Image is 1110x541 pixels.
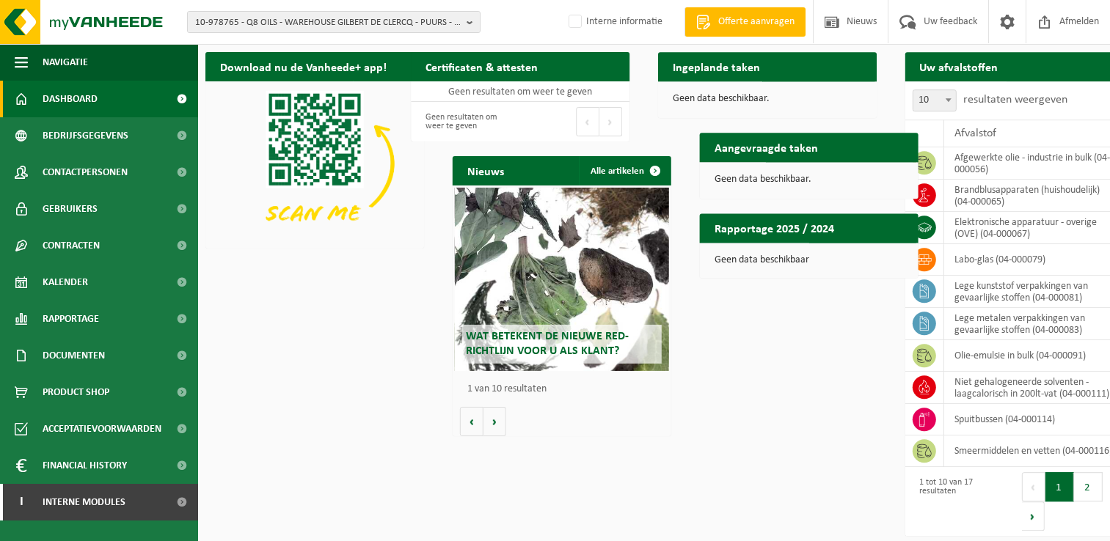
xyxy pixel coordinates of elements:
div: Geen resultaten om weer te geven [418,106,513,138]
span: Afvalstof [954,128,996,139]
span: Contactpersonen [43,154,128,191]
label: Interne informatie [566,11,662,33]
label: resultaten weergeven [963,94,1067,106]
h2: Certificaten & attesten [411,52,552,81]
a: Wat betekent de nieuwe RED-richtlijn voor u als klant? [455,188,669,371]
span: Navigatie [43,44,88,81]
span: Acceptatievoorwaarden [43,411,161,447]
button: Vorige [460,407,483,436]
span: Interne modules [43,484,125,520]
a: Offerte aanvragen [684,7,806,37]
button: Volgende [483,407,506,436]
p: Geen data beschikbaar. [673,94,862,104]
span: Financial History [43,447,127,484]
h2: Uw afvalstoffen [905,52,1012,81]
button: Previous [576,107,599,136]
span: Documenten [43,337,105,374]
span: I [15,484,28,520]
span: Wat betekent de nieuwe RED-richtlijn voor u als klant? [466,331,629,356]
h2: Nieuws [453,156,519,185]
img: Download de VHEPlus App [205,81,424,246]
span: Gebruikers [43,191,98,227]
p: 1 van 10 resultaten [467,384,664,394]
td: Geen resultaten om weer te geven [411,81,629,102]
button: 1 [1045,472,1073,501]
h2: Rapportage 2025 / 2024 [700,213,849,242]
span: Contracten [43,227,100,264]
h2: Ingeplande taken [658,52,775,81]
span: 10 [912,90,956,112]
span: Dashboard [43,81,98,117]
p: Geen data beschikbaar [715,255,904,265]
h2: Download nu de Vanheede+ app! [205,52,401,81]
a: Bekijk rapportage [809,242,917,271]
span: Rapportage [43,301,99,337]
span: 10 [913,91,955,111]
p: Geen data beschikbaar. [715,174,904,185]
span: Offerte aanvragen [715,15,798,29]
button: Next [1021,501,1044,531]
button: Next [599,107,622,136]
span: Bedrijfsgegevens [43,117,128,154]
span: 10-978765 - Q8 OILS - WAREHOUSE GILBERT DE CLERCQ - PUURS - PUURS-[GEOGRAPHIC_DATA] [195,12,461,34]
span: Kalender [43,264,88,301]
h2: Aangevraagde taken [700,133,833,161]
button: 10-978765 - Q8 OILS - WAREHOUSE GILBERT DE CLERCQ - PUURS - PUURS-[GEOGRAPHIC_DATA] [187,11,481,33]
button: 2 [1073,472,1102,501]
span: Product Shop [43,374,109,411]
button: Previous [1021,472,1045,501]
div: 1 tot 10 van 17 resultaten [912,471,1007,532]
a: Alle artikelen [579,156,670,185]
